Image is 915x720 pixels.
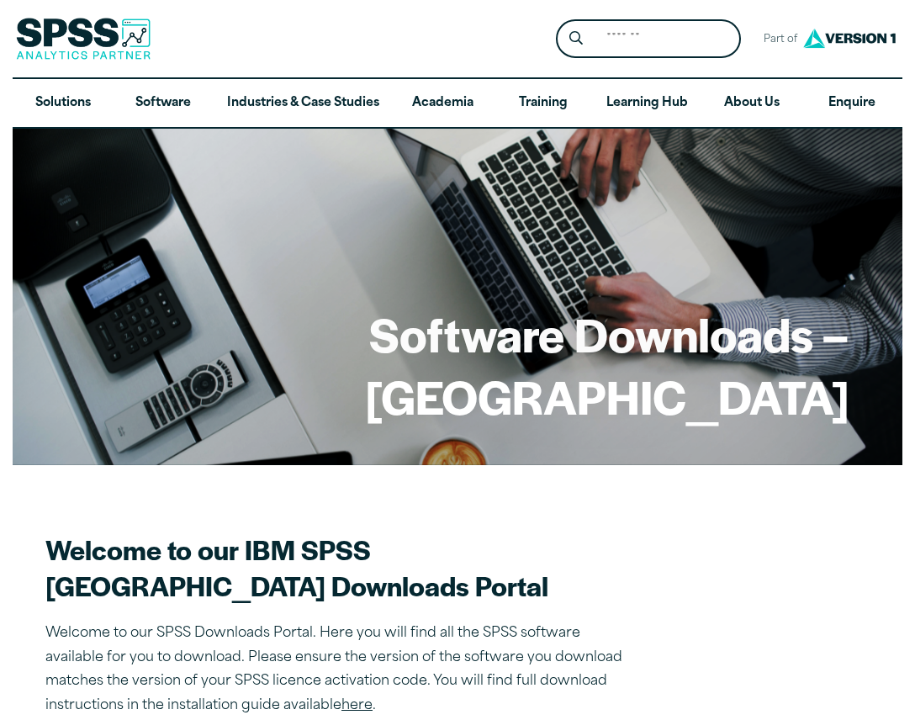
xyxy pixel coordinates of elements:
h1: Software Downloads – [GEOGRAPHIC_DATA] [66,302,849,426]
form: Site Header Search Form [556,19,741,59]
img: SPSS Analytics Partner [16,18,151,60]
svg: Search magnifying glass icon [569,31,583,45]
nav: Desktop version of site main menu [13,79,902,128]
a: Training [493,79,593,128]
button: Search magnifying glass icon [560,24,591,55]
a: Learning Hub [593,79,701,128]
span: Part of [754,28,799,52]
a: here [341,699,373,712]
img: Version1 Logo [799,23,900,54]
a: Academia [393,79,493,128]
a: Industries & Case Studies [214,79,393,128]
a: Software [114,79,214,128]
a: Enquire [801,79,902,128]
a: Solutions [13,79,113,128]
p: Welcome to our SPSS Downloads Portal. Here you will find all the SPSS software available for you ... [45,622,634,718]
h2: Welcome to our IBM SPSS [GEOGRAPHIC_DATA] Downloads Portal [45,532,634,604]
a: About Us [701,79,801,128]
